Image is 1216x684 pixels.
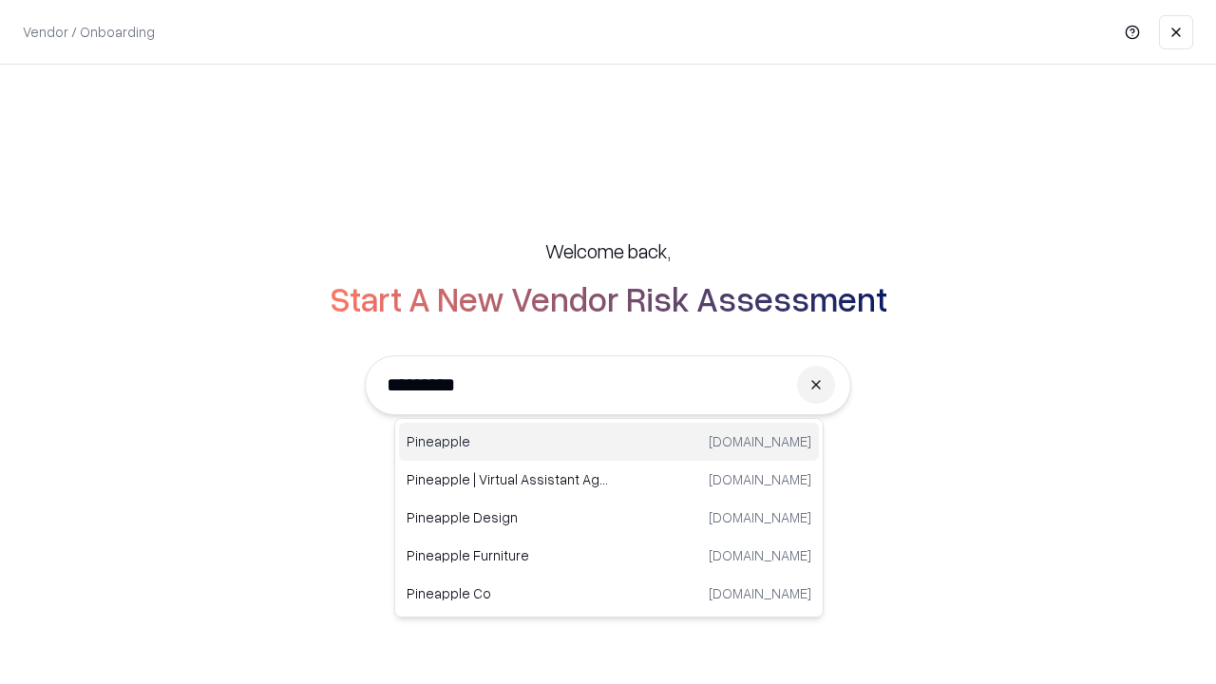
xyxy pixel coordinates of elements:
p: [DOMAIN_NAME] [709,507,811,527]
h5: Welcome back, [545,237,671,264]
h2: Start A New Vendor Risk Assessment [330,279,887,317]
p: [DOMAIN_NAME] [709,545,811,565]
p: Pineapple Design [407,507,609,527]
p: Pineapple Furniture [407,545,609,565]
div: Suggestions [394,418,824,617]
p: Vendor / Onboarding [23,22,155,42]
p: Pineapple Co [407,583,609,603]
p: [DOMAIN_NAME] [709,583,811,603]
p: [DOMAIN_NAME] [709,431,811,451]
p: [DOMAIN_NAME] [709,469,811,489]
p: Pineapple | Virtual Assistant Agency [407,469,609,489]
p: Pineapple [407,431,609,451]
